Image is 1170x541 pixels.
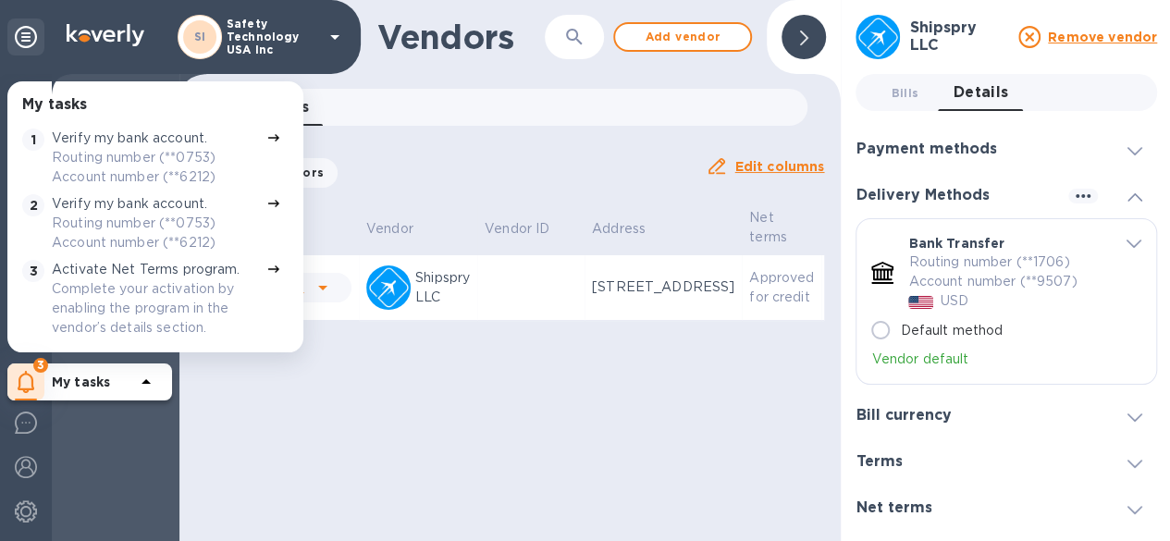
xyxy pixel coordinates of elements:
[227,18,319,56] p: Safety Technology USA Inc
[52,260,240,279] p: Activate Net Terms program.
[22,194,44,216] span: 2
[953,80,1008,105] span: Details
[856,453,902,471] h3: Terms
[941,291,968,311] p: USD
[485,219,549,239] p: Vendor ID
[52,148,259,187] p: Routing number (**0753) Account number (**6212)
[592,277,734,297] p: [STREET_ADDRESS]
[592,219,670,239] span: Address
[22,260,44,282] span: 3
[366,219,413,239] p: Vendor
[871,350,1118,369] p: Vendor default
[366,219,437,239] span: Vendor
[33,358,48,373] span: 3
[891,83,918,103] span: Bills
[415,268,470,307] p: Shipspry LLC
[856,218,1157,392] div: default-method
[749,268,814,307] p: Approved for credit
[377,18,545,56] h1: Vendors
[908,252,1103,291] p: Routing number (**1706) Account number (**9507)
[52,214,259,252] p: Routing number (**0753) Account number (**6212)
[856,499,931,517] h3: Net terms
[900,321,1003,340] p: Default method
[22,129,44,151] span: 1
[52,279,259,338] p: Complete your activation by enabling the program in the vendor’s details section.
[485,219,573,239] span: Vendor ID
[592,219,646,239] p: Address
[749,208,790,247] p: Net terms
[749,208,814,247] span: Net terms
[67,24,144,46] img: Logo
[1048,30,1157,44] u: Remove vendor
[856,187,989,204] h3: Delivery Methods
[7,18,44,55] div: Unpin categories
[735,159,825,174] u: Edit columns
[909,19,1007,54] h3: Shipspry LLC
[194,30,206,43] b: SI
[22,96,87,114] h3: My tasks
[52,129,207,148] p: Verify my bank account.
[908,234,1004,252] p: Bank Transfer
[908,296,933,309] img: USD
[613,22,752,52] button: Add vendor
[856,407,951,424] h3: Bill currency
[856,141,996,158] h3: Payment methods
[52,194,207,214] p: Verify my bank account.
[630,26,735,48] span: Add vendor
[52,375,110,389] b: My tasks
